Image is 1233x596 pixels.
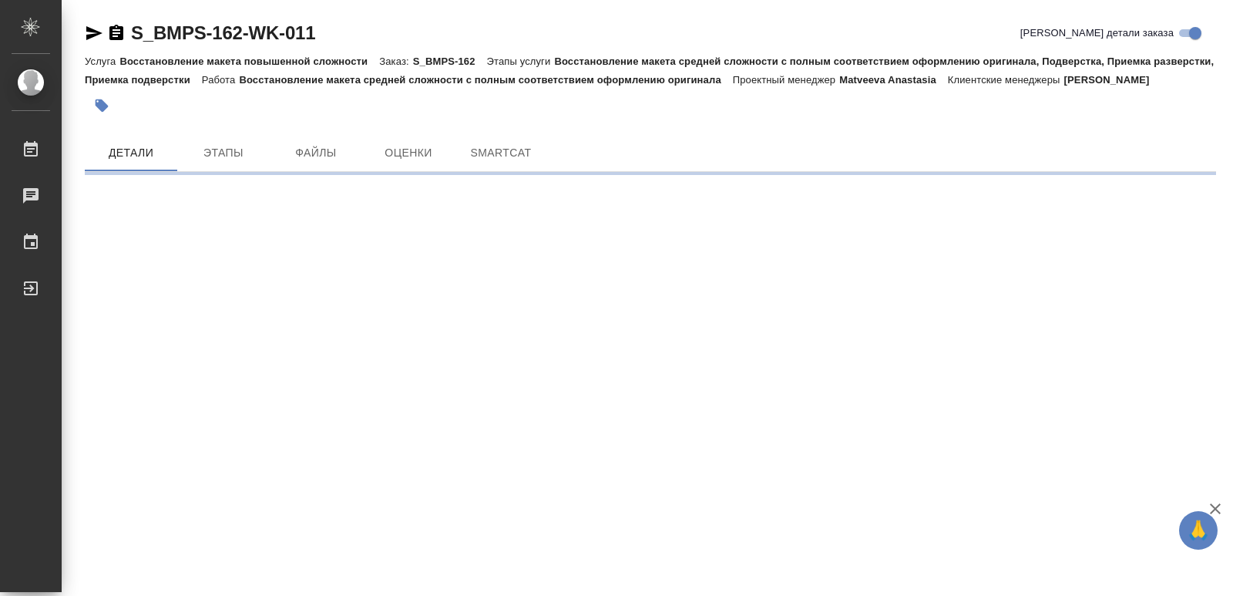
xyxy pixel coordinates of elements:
[94,143,168,163] span: Детали
[1020,25,1174,41] span: [PERSON_NAME] детали заказа
[202,74,240,86] p: Работа
[85,24,103,42] button: Скопировать ссылку для ЯМессенджера
[487,56,555,67] p: Этапы услуги
[279,143,353,163] span: Файлы
[371,143,445,163] span: Оценки
[464,143,538,163] span: SmartCat
[85,89,119,123] button: Добавить тэг
[107,24,126,42] button: Скопировать ссылку
[131,22,315,43] a: S_BMPS-162-WK-011
[1179,511,1218,550] button: 🙏
[85,56,119,67] p: Услуга
[733,74,839,86] p: Проектный менеджер
[85,56,1214,86] p: Восстановление макета средней сложности с полным соответствием оформлению оригинала, Подверстка, ...
[379,56,412,67] p: Заказ:
[119,56,379,67] p: Восстановление макета повышенной сложности
[1185,514,1211,547] span: 🙏
[413,56,487,67] p: S_BMPS-162
[186,143,260,163] span: Этапы
[239,74,732,86] p: Восстановление макета средней сложности с полным соответствием оформлению оригинала
[839,74,948,86] p: Matveeva Anastasia
[948,74,1064,86] p: Клиентские менеджеры
[1064,74,1161,86] p: [PERSON_NAME]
